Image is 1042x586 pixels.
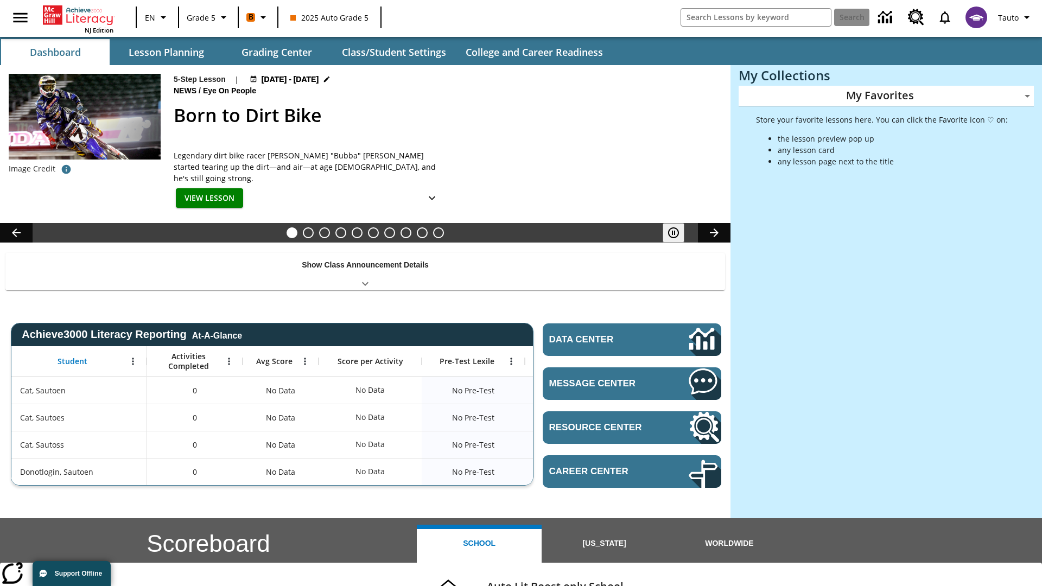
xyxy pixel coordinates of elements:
div: No Data, Donotlogin, Sautoen [350,461,390,482]
span: Activities Completed [153,352,224,371]
span: Grade 5 [187,12,215,23]
div: No Data, Cat, Sautoen [525,377,628,404]
span: 0 [193,466,197,477]
div: 0, Cat, Sautoen [147,377,243,404]
button: Slide 1 Born to Dirt Bike [287,227,297,238]
div: No Data, Cat, Sautoes [350,406,390,428]
div: Pause [663,223,695,243]
span: Pre-Test Lexile [440,356,494,366]
div: No Data, Cat, Sautoes [243,404,319,431]
span: Avg Score [256,356,293,366]
a: Resource Center, Will open in new tab [901,3,931,32]
span: Career Center [549,466,656,477]
div: My Favorites [739,86,1034,106]
li: any lesson page next to the title [778,156,1008,167]
button: Slide 8 Career Lesson [401,227,411,238]
span: Resource Center [549,422,656,433]
div: 0, Donotlogin, Sautoen [147,458,243,485]
div: No Data, Cat, Sautoss [525,431,628,458]
span: Cat, Sautoss [20,439,64,450]
img: avatar image [965,7,987,28]
button: Open Menu [125,353,141,370]
button: Pause [663,223,684,243]
input: search field [681,9,831,26]
span: Support Offline [55,570,102,577]
h3: My Collections [739,68,1034,83]
div: No Data, Cat, Sautoes [525,404,628,431]
button: Slide 6 One Idea, Lots of Hard Work [368,227,379,238]
p: Store your favorite lessons here. You can click the Favorite icon ♡ on: [756,114,1008,125]
a: Resource Center, Will open in new tab [543,411,721,444]
a: Career Center [543,455,721,488]
span: Student [58,356,87,366]
span: [DATE] - [DATE] [262,74,319,85]
button: View Lesson [176,188,243,208]
div: Legendary dirt bike racer [PERSON_NAME] "Bubba" [PERSON_NAME] started tearing up the dirt—and air... [174,150,445,184]
button: Open Menu [221,353,237,370]
span: No Pre-Test, Cat, Sautoen [452,385,494,396]
button: Profile/Settings [994,8,1038,27]
span: 0 [193,439,197,450]
span: News [174,85,199,97]
span: NJ Edition [85,26,113,34]
button: Lesson carousel, Next [698,223,730,243]
button: Slide 10 Sleepless in the Animal Kingdom [433,227,444,238]
p: Image Credit [9,163,55,174]
div: At-A-Glance [192,329,242,341]
div: No Data, Cat, Sautoss [243,431,319,458]
p: 5-Step Lesson [174,74,226,85]
span: Achieve3000 Literacy Reporting [22,328,242,341]
span: Donotlogin, Sautoen [20,466,93,477]
button: Worldwide [667,525,792,563]
span: No Pre-Test, Cat, Sautoes [452,412,494,423]
button: Show Details [421,188,443,208]
span: No Data [260,461,301,483]
a: Data Center [872,3,901,33]
button: Slide 5 What's the Big Idea? [352,227,363,238]
span: Tauto [998,12,1019,23]
a: Home [43,4,113,26]
button: Boost Class color is orange. Change class color [242,8,274,27]
span: No Data [260,379,301,402]
span: Legendary dirt bike racer James "Bubba" Stewart started tearing up the dirt—and air—at age 4, and... [174,150,445,184]
button: College and Career Readiness [457,39,612,65]
span: B [249,10,253,24]
button: [US_STATE] [542,525,666,563]
li: any lesson card [778,144,1008,156]
button: Slide 3 Taking Movies to the X-Dimension [319,227,330,238]
button: Slide 9 Making a Difference for the Planet [417,227,428,238]
div: 0, Cat, Sautoes [147,404,243,431]
div: Home [43,3,113,34]
button: Grade: Grade 5, Select a grade [182,8,234,27]
span: EN [145,12,155,23]
span: Cat, Sautoen [20,385,66,396]
a: Message Center [543,367,721,400]
h2: Born to Dirt Bike [174,101,717,129]
div: No Data, Donotlogin, Sautoen [525,458,628,485]
span: 2025 Auto Grade 5 [290,12,368,23]
div: No Data, Donotlogin, Sautoen [243,458,319,485]
li: the lesson preview pop up [778,133,1008,144]
span: No Pre-Test, Donotlogin, Sautoen [452,466,494,477]
span: | [234,74,239,85]
p: Show Class Announcement Details [302,259,429,271]
button: Language: EN, Select a language [140,8,175,27]
button: Class/Student Settings [333,39,455,65]
button: Slide 7 Pre-release lesson [384,227,395,238]
span: Eye On People [203,85,258,97]
span: No Pre-Test, Cat, Sautoss [452,439,494,450]
button: Slide 2 Do You Want Fries With That? [303,227,314,238]
button: Select a new avatar [959,3,994,31]
span: / [199,86,201,95]
button: School [417,525,542,563]
button: Credit: Rick Scuteri/AP Images [55,160,77,179]
span: No Data [260,434,301,456]
img: Motocross racer James Stewart flies through the air on his dirt bike. [9,74,161,160]
span: No Data [260,406,301,429]
button: Open Menu [297,353,313,370]
button: Grading Center [223,39,331,65]
span: 0 [193,412,197,423]
button: Support Offline [33,561,111,586]
div: No Data, Cat, Sautoen [350,379,390,401]
div: 0, Cat, Sautoss [147,431,243,458]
